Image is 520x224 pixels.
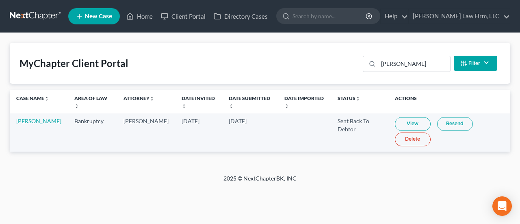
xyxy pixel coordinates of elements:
span: [DATE] [182,117,199,124]
i: unfold_more [355,96,360,101]
a: Attorneyunfold_more [123,95,154,101]
i: unfold_more [44,96,49,101]
div: MyChapter Client Portal [19,57,128,70]
a: Client Portal [157,9,210,24]
i: unfold_more [182,104,186,109]
a: Resend [437,117,473,131]
a: Date Invitedunfold_more [182,95,215,108]
td: [PERSON_NAME] [117,113,175,151]
td: Sent Back To Debtor [331,113,388,151]
i: unfold_more [229,104,234,109]
button: Filter [454,56,497,71]
a: Statusunfold_more [338,95,360,101]
a: Directory Cases [210,9,272,24]
a: Date Importedunfold_more [284,95,324,108]
a: Date Submittedunfold_more [229,95,270,108]
a: [PERSON_NAME] Law Firm, LLC [409,9,510,24]
a: Delete [395,133,431,146]
a: View [395,117,431,131]
span: New Case [85,13,112,20]
input: Search... [378,56,450,72]
a: Home [122,9,157,24]
span: [DATE] [229,117,247,124]
input: Search by name... [292,9,367,24]
td: Bankruptcy [68,113,117,151]
a: Help [381,9,408,24]
a: Area of Lawunfold_more [74,95,107,108]
th: Actions [388,90,510,113]
a: [PERSON_NAME] [16,117,61,124]
i: unfold_more [74,104,79,109]
i: unfold_more [284,104,289,109]
i: unfold_more [149,96,154,101]
div: Open Intercom Messenger [492,196,512,216]
a: Case Nameunfold_more [16,95,49,101]
div: 2025 © NextChapterBK, INC [28,174,492,189]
